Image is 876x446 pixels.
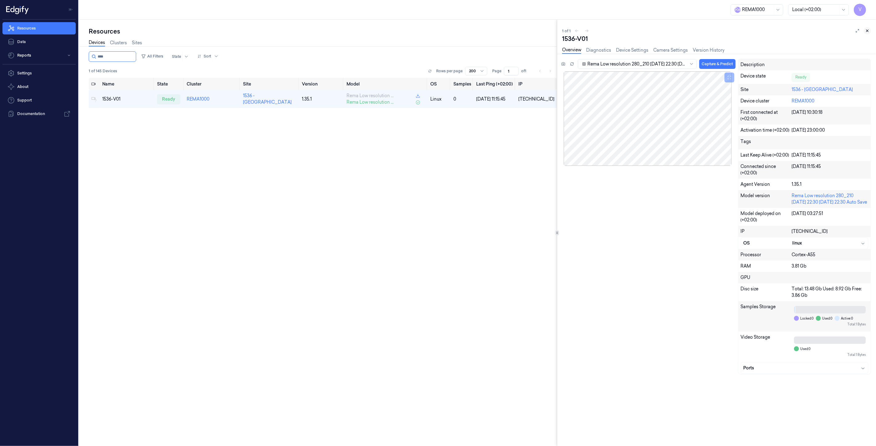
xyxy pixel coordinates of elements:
span: Rema Low resolution ... [347,93,394,99]
div: Resources [89,27,557,36]
div: Video Storage [741,334,792,360]
span: of 1 [521,68,531,74]
span: Used: 0 [800,347,810,351]
div: [DATE] 11:15:45 [476,96,513,102]
span: [DATE] 23:00:00 [792,127,825,133]
div: Description [741,62,792,68]
button: Capture & Predict [699,59,736,69]
th: Last Ping (+02:00) [474,78,516,90]
a: Camera Settings [653,47,688,54]
button: Toggle Navigation [66,5,76,14]
span: Locked: 0 [800,316,813,321]
a: REMA1000 [187,96,210,102]
div: Total: 1 Bytes [794,322,866,327]
div: 1.35.1 [302,96,342,102]
div: Activation time (+02:00) [741,127,792,133]
div: Tags [741,138,792,147]
div: Last Keep Alive (+02:00) [741,152,792,158]
a: Documentation [2,108,76,120]
button: V [854,4,866,16]
a: Device Settings [616,47,648,54]
div: Ready [792,73,810,82]
a: Data [2,36,76,48]
a: Sites [132,40,142,46]
div: 0 [453,96,471,102]
div: RAM [741,263,792,269]
div: Agent Version [741,181,792,188]
div: linux [792,240,866,246]
button: OSlinux [741,237,868,249]
div: Disc size [741,286,792,299]
div: Site [741,86,792,93]
div: [TECHNICAL_ID] [518,96,554,102]
div: Ports [744,365,793,371]
a: Settings [2,67,76,79]
div: [DATE] 11:15:45 [792,152,868,158]
th: Site [241,78,299,90]
th: Name [100,78,155,90]
div: [DATE] 10:30:18 [792,109,868,122]
div: Rema Low resolution 280_210 [DATE] 22:30 [DATE] 22:30 Auto Save [792,193,868,205]
div: [DATE] 03:27:51 [792,210,868,223]
div: Total: 13.48 Gb Used: 8.92 Gb Free: 3.86 Gb [792,286,868,299]
span: 1 of 145 Devices [89,68,117,74]
div: Device state [741,73,792,82]
th: Model [344,78,428,90]
span: Active: 0 [841,316,853,321]
div: ready [157,94,180,104]
a: Support [2,94,76,106]
p: linux [430,96,448,102]
a: Diagnostics [586,47,611,54]
div: Processor [741,252,792,258]
th: State [155,78,184,90]
a: REMA1000 [792,98,814,104]
div: Model deployed on (+02:00) [741,210,792,223]
button: Ports [741,362,868,374]
div: Connected since (+02:00) [741,163,792,176]
span: 1 of 1 [562,28,571,34]
div: 1536-V01 [562,34,871,43]
div: OS [744,240,793,246]
span: Page [492,68,501,74]
a: Resources [2,22,76,34]
div: [TECHNICAL_ID] [792,228,868,235]
th: IP [516,78,557,90]
div: Cortex-A55 [792,252,868,258]
span: R e [735,7,741,13]
p: Rows per page [436,68,463,74]
nav: pagination [536,67,554,75]
th: Version [299,78,344,90]
div: Model version [741,193,792,205]
a: 1536 - [GEOGRAPHIC_DATA] [792,87,853,92]
div: [DATE] 11:15:45 [792,163,868,176]
div: Device cluster [741,98,792,104]
th: Cluster [185,78,241,90]
div: Total: 1 Bytes [794,352,866,357]
button: All Filters [139,51,166,61]
a: 1536 - [GEOGRAPHIC_DATA] [243,93,292,105]
span: Rema Low resolution ... [347,99,394,106]
button: About [2,81,76,93]
div: First connected at (+02:00) [741,109,792,122]
div: 3.81 Gb [792,263,868,269]
div: GPU [741,274,792,281]
a: Overview [562,47,581,54]
a: Devices [89,39,105,46]
a: Version History [693,47,724,54]
a: Clusters [110,40,127,46]
div: Samples Storage [741,304,792,329]
div: IP [741,228,792,235]
th: OS [428,78,451,90]
th: Samples [451,78,474,90]
div: 1.35.1 [792,181,868,188]
button: Reports [2,49,76,62]
span: Used: 0 [822,316,832,321]
div: 1536-V01 [102,96,152,102]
